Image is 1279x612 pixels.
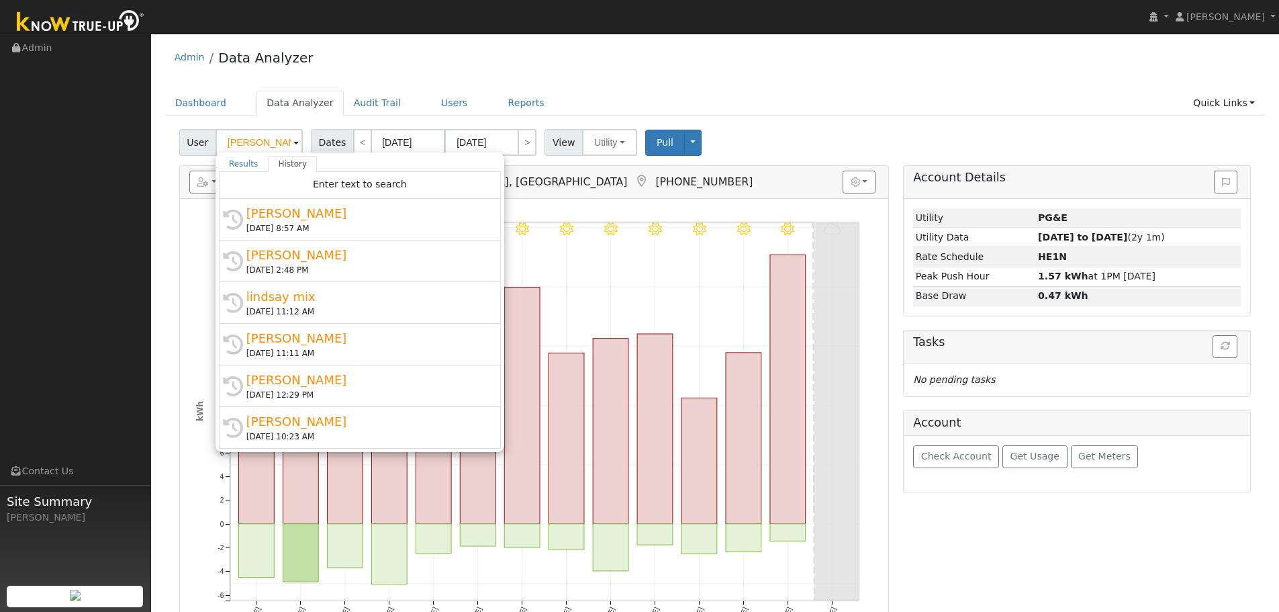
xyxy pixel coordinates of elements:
span: Enter text to search [313,179,407,189]
a: > [518,129,536,156]
i: History [223,251,243,271]
div: [PERSON_NAME] [246,371,485,389]
a: Users [431,91,478,116]
a: Admin [175,52,205,62]
img: Know True-Up [10,7,151,38]
i: History [223,210,243,230]
div: [DATE] 11:11 AM [246,347,485,359]
input: Select a User [216,129,303,156]
div: [DATE] 2:48 PM [246,264,485,276]
rect: onclick="" [770,255,806,524]
img: retrieve [70,590,81,601]
td: Rate Schedule [913,247,1035,267]
rect: onclick="" [283,524,318,582]
i: 9/20 - MostlyClear [649,222,662,236]
span: Pull [657,137,673,148]
h5: Tasks [913,335,1241,349]
strong: ID: 17324717, authorized: 09/24/25 [1038,212,1068,223]
a: < [353,129,372,156]
div: [DATE] 10:23 AM [246,431,485,443]
rect: onclick="" [238,524,274,578]
span: Get Meters [1078,451,1131,462]
i: 9/18 - MostlyClear [560,222,573,236]
strong: [DATE] to [DATE] [1038,232,1127,243]
i: 9/22 - Clear [737,222,750,236]
i: History [223,418,243,438]
text: -4 [218,568,224,576]
button: Pull [645,130,685,156]
i: 9/21 - MostlyClear [692,222,706,236]
span: Site Summary [7,492,144,511]
span: Get Usage [1010,451,1059,462]
rect: onclick="" [504,288,540,524]
i: No pending tasks [913,374,995,385]
td: Base Draw [913,286,1035,306]
a: Data Analyzer [256,91,344,116]
rect: onclick="" [238,424,274,524]
span: Check Account [921,451,992,462]
span: (2y 1m) [1038,232,1165,243]
span: [PHONE_NUMBER] [655,175,753,188]
h5: Account Details [913,171,1241,185]
button: Get Usage [1002,445,1068,468]
td: Peak Push Hour [913,267,1035,286]
text: -2 [218,544,224,552]
strong: 1.57 kWh [1038,271,1088,281]
strong: N [1038,251,1067,262]
strong: 0.47 kWh [1038,290,1088,301]
rect: onclick="" [637,524,673,545]
a: Dashboard [165,91,237,116]
rect: onclick="" [681,524,717,554]
rect: onclick="" [726,353,761,524]
span: User [179,129,216,156]
rect: onclick="" [327,524,363,568]
i: 9/19 - MostlyClear [604,222,618,236]
a: Audit Trail [344,91,411,116]
div: [DATE] 12:29 PM [246,389,485,401]
text: 6 [220,449,224,457]
a: History [268,156,317,172]
i: 9/17 - Clear [516,222,529,236]
rect: onclick="" [681,398,717,524]
td: at 1PM [DATE] [1036,267,1241,286]
div: [PERSON_NAME] [246,412,485,431]
rect: onclick="" [637,334,673,524]
rect: onclick="" [726,524,761,552]
i: History [223,293,243,313]
a: Reports [498,91,555,116]
div: [DATE] 8:57 AM [246,222,485,234]
text: 2 [220,497,224,505]
span: View [544,129,583,156]
span: Dates [311,129,354,156]
rect: onclick="" [416,524,451,554]
button: Utility [582,129,637,156]
rect: onclick="" [593,339,628,524]
span: [GEOGRAPHIC_DATA], [GEOGRAPHIC_DATA] [397,175,628,188]
button: Issue History [1214,171,1237,193]
i: History [223,376,243,396]
rect: onclick="" [593,524,628,571]
text: -6 [218,592,224,599]
a: Data Analyzer [218,50,313,66]
button: Refresh [1213,335,1237,358]
rect: onclick="" [770,524,806,541]
button: Get Meters [1071,445,1139,468]
div: [PERSON_NAME] [7,511,144,525]
text: kWh [195,401,205,421]
span: [PERSON_NAME] [1186,11,1265,22]
div: [PERSON_NAME] [246,329,485,347]
div: lindsay mix [246,288,485,306]
div: [DATE] 11:12 AM [246,306,485,318]
text: 0 [220,521,224,528]
h5: Account [913,416,961,429]
i: History [223,335,243,355]
div: [PERSON_NAME] [246,204,485,222]
td: Utility Data [913,228,1035,247]
a: Map [634,175,649,188]
rect: onclick="" [504,524,540,548]
rect: onclick="" [549,524,584,550]
button: Check Account [913,445,999,468]
text: 4 [220,473,224,480]
rect: onclick="" [549,353,584,524]
i: 9/23 - Clear [781,222,794,236]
